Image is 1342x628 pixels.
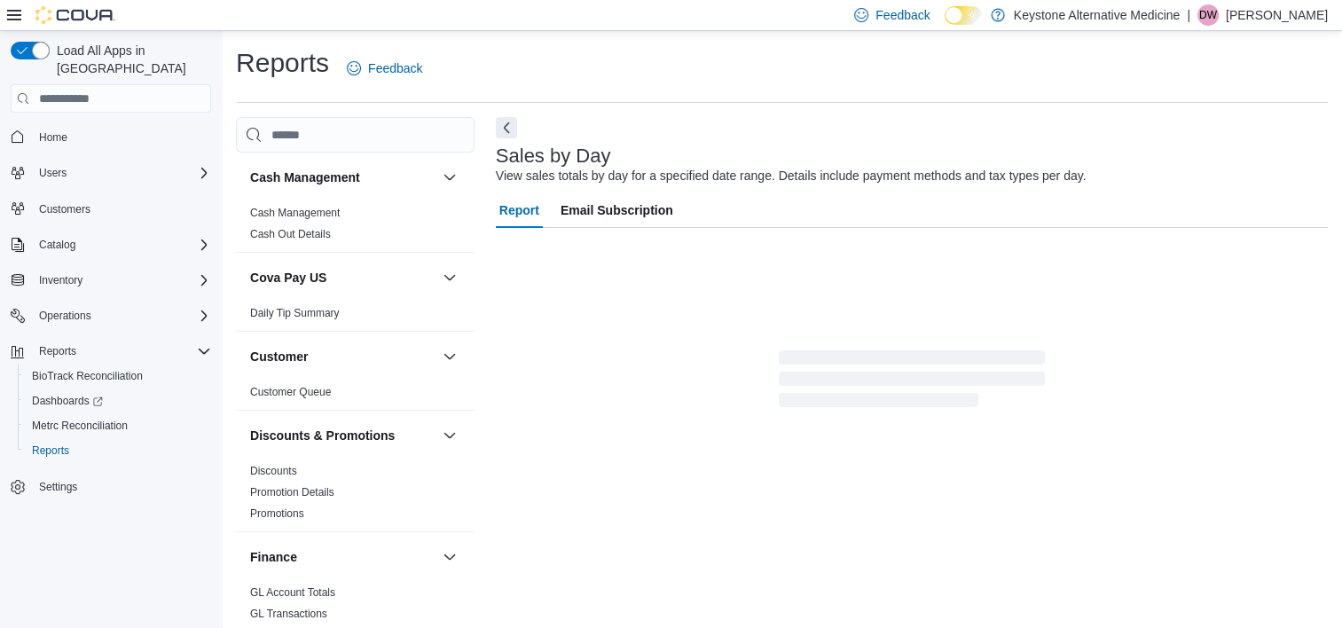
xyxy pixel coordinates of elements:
[236,460,475,531] div: Discounts & Promotions
[39,130,67,145] span: Home
[32,341,211,362] span: Reports
[250,206,340,220] span: Cash Management
[439,425,460,446] button: Discounts & Promotions
[250,548,297,566] h3: Finance
[4,232,218,257] button: Catalog
[250,465,297,477] a: Discounts
[18,364,218,389] button: BioTrack Reconciliation
[236,381,475,410] div: Customer
[250,548,436,566] button: Finance
[39,309,91,323] span: Operations
[25,365,150,387] a: BioTrack Reconciliation
[236,202,475,252] div: Cash Management
[39,273,82,287] span: Inventory
[250,607,327,621] span: GL Transactions
[496,145,611,167] h3: Sales by Day
[499,192,539,228] span: Report
[250,586,335,599] a: GL Account Totals
[250,207,340,219] a: Cash Management
[25,440,211,461] span: Reports
[39,202,90,216] span: Customers
[32,341,83,362] button: Reports
[250,169,360,186] h3: Cash Management
[1199,4,1217,26] span: DW
[32,125,211,147] span: Home
[32,444,69,458] span: Reports
[4,339,218,364] button: Reports
[4,268,218,293] button: Inventory
[250,385,331,399] span: Customer Queue
[250,507,304,520] a: Promotions
[25,415,211,436] span: Metrc Reconciliation
[236,302,475,331] div: Cova Pay US
[4,196,218,222] button: Customers
[250,427,436,444] button: Discounts & Promotions
[1187,4,1190,26] p: |
[875,6,930,24] span: Feedback
[250,269,436,287] button: Cova Pay US
[32,369,143,383] span: BioTrack Reconciliation
[39,238,75,252] span: Catalog
[32,305,211,326] span: Operations
[18,438,218,463] button: Reports
[779,354,1045,411] span: Loading
[340,51,429,86] a: Feedback
[945,6,982,25] input: Dark Mode
[32,198,211,220] span: Customers
[32,270,211,291] span: Inventory
[50,42,211,77] span: Load All Apps in [GEOGRAPHIC_DATA]
[250,169,436,186] button: Cash Management
[236,45,329,81] h1: Reports
[25,365,211,387] span: BioTrack Reconciliation
[439,546,460,568] button: Finance
[32,199,98,220] a: Customers
[32,127,75,148] a: Home
[250,227,331,241] span: Cash Out Details
[32,162,74,184] button: Users
[250,506,304,521] span: Promotions
[250,485,334,499] span: Promotion Details
[32,234,211,255] span: Catalog
[945,25,946,26] span: Dark Mode
[39,480,77,494] span: Settings
[561,192,673,228] span: Email Subscription
[250,608,327,620] a: GL Transactions
[250,348,308,365] h3: Customer
[32,234,82,255] button: Catalog
[250,228,331,240] a: Cash Out Details
[439,346,460,367] button: Customer
[1014,4,1181,26] p: Keystone Alternative Medicine
[32,394,103,408] span: Dashboards
[250,585,335,600] span: GL Account Totals
[496,117,517,138] button: Next
[250,464,297,478] span: Discounts
[25,390,211,412] span: Dashboards
[25,415,135,436] a: Metrc Reconciliation
[250,348,436,365] button: Customer
[11,116,211,546] nav: Complex example
[4,161,218,185] button: Users
[250,486,334,498] a: Promotion Details
[32,475,211,498] span: Settings
[496,167,1087,185] div: View sales totals by day for a specified date range. Details include payment methods and tax type...
[250,427,395,444] h3: Discounts & Promotions
[35,6,115,24] img: Cova
[4,123,218,149] button: Home
[439,167,460,188] button: Cash Management
[439,267,460,288] button: Cova Pay US
[250,386,331,398] a: Customer Queue
[32,305,98,326] button: Operations
[18,389,218,413] a: Dashboards
[25,390,110,412] a: Dashboards
[250,306,340,320] span: Daily Tip Summary
[1197,4,1219,26] div: Douglas Winn
[18,413,218,438] button: Metrc Reconciliation
[32,270,90,291] button: Inventory
[32,419,128,433] span: Metrc Reconciliation
[250,307,340,319] a: Daily Tip Summary
[32,162,211,184] span: Users
[32,476,84,498] a: Settings
[368,59,422,77] span: Feedback
[1226,4,1328,26] p: [PERSON_NAME]
[4,303,218,328] button: Operations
